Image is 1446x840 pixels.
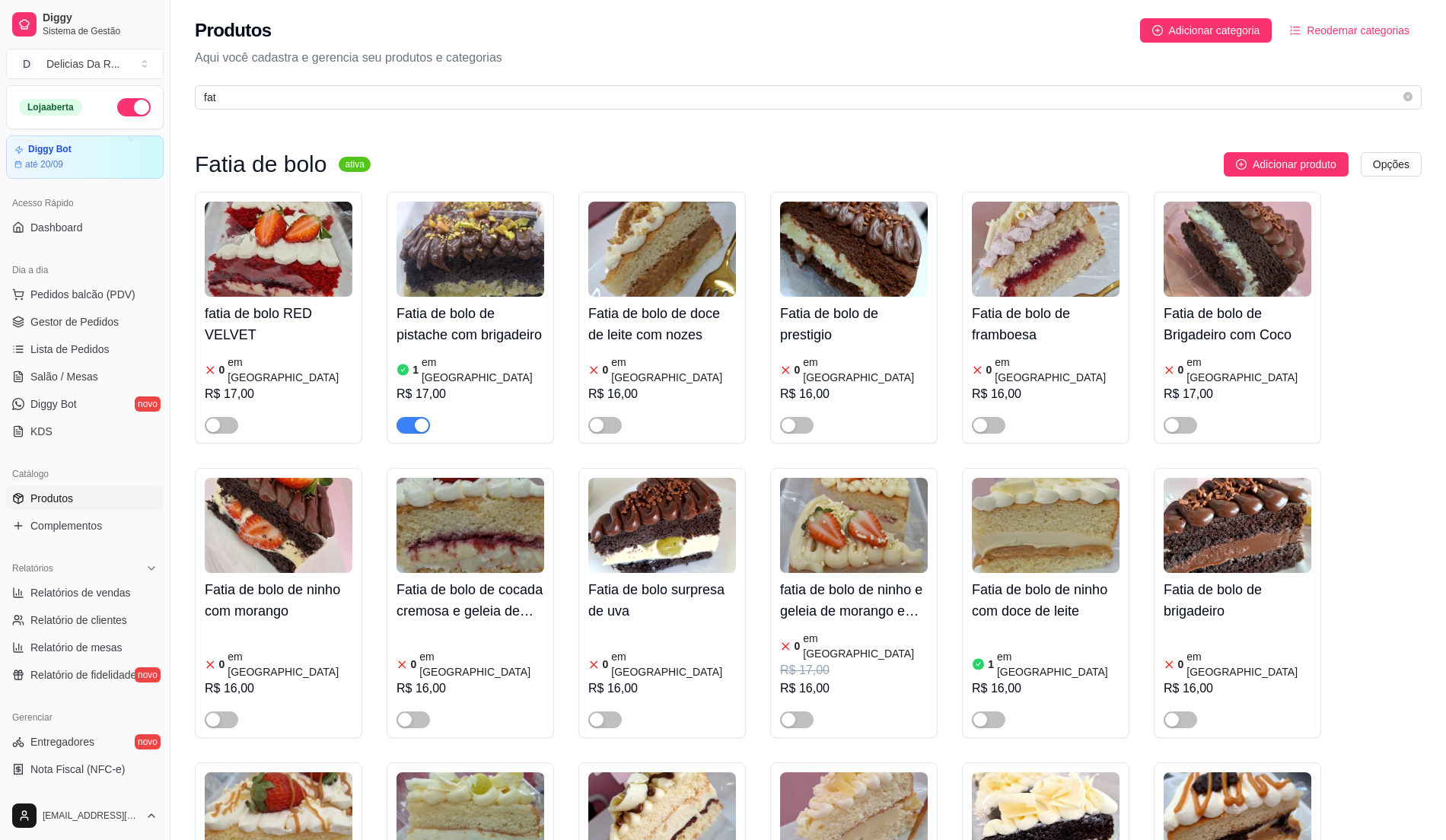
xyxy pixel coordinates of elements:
[397,679,544,698] div: R$ 16,00
[6,282,164,307] button: Pedidos balcão (PDV)
[397,478,544,573] img: product-image
[1164,202,1311,297] img: product-image
[30,762,125,777] span: Nota Fiscal (NFC-e)
[6,191,164,215] div: Acesso Rápido
[30,220,83,235] span: Dashboard
[205,385,352,403] div: R$ 17,00
[6,486,164,511] a: Produtos
[780,202,928,297] img: product-image
[195,18,272,43] h2: Produtos
[780,679,928,698] div: R$ 16,00
[780,478,928,573] img: product-image
[6,215,164,240] a: Dashboard
[19,56,34,72] span: D
[195,155,326,173] h3: Fatia de bolo
[6,757,164,781] a: Nota Fiscal (NFC-e)
[6,797,164,834] button: [EMAIL_ADDRESS][DOMAIN_NAME]
[1186,355,1311,385] article: em [GEOGRAPHIC_DATA]
[972,202,1120,297] img: product-image
[1403,92,1413,101] span: close-circle
[1164,303,1311,345] h4: Fatia de bolo de Brigadeiro com Coco
[46,56,119,72] div: Delicias Da R ...
[1224,152,1349,177] button: Adicionar produto
[997,649,1120,679] article: em [GEOGRAPHIC_DATA]
[228,649,352,679] article: em [GEOGRAPHIC_DATA]
[30,734,94,749] span: Entregadores
[603,362,609,377] article: 0
[219,362,225,377] article: 0
[588,579,736,622] h4: Fatia de bolo surpresa de uva
[412,362,419,377] article: 1
[1307,22,1409,39] span: Reodernar categorias
[795,638,801,654] article: 0
[30,518,102,533] span: Complementos
[205,202,352,297] img: product-image
[972,385,1120,403] div: R$ 16,00
[611,649,736,679] article: em [GEOGRAPHIC_DATA]
[1403,91,1413,105] span: close-circle
[204,89,1400,106] input: Buscar por nome ou código do produto
[611,355,736,385] article: em [GEOGRAPHIC_DATA]
[1236,159,1247,170] span: plus-circle
[28,144,72,155] article: Diggy Bot
[1253,156,1336,173] span: Adicionar produto
[6,258,164,282] div: Dia a dia
[1290,25,1301,36] span: ordered-list
[6,608,164,632] a: Relatório de clientes
[30,396,77,412] span: Diggy Bot
[972,303,1120,345] h4: Fatia de bolo de framboesa
[6,364,164,389] a: Salão / Mesas
[588,385,736,403] div: R$ 16,00
[205,679,352,698] div: R$ 16,00
[1178,657,1184,672] article: 0
[6,514,164,538] a: Complementos
[588,303,736,345] h4: Fatia de bolo de doce de leite com nozes
[397,385,544,403] div: R$ 17,00
[803,355,928,385] article: em [GEOGRAPHIC_DATA]
[30,342,110,357] span: Lista de Pedidos
[1140,18,1272,43] button: Adicionar categoria
[30,287,135,302] span: Pedidos balcão (PDV)
[1278,18,1422,43] button: Reodernar categorias
[205,579,352,622] h4: Fatia de bolo de ninho com morango
[1164,385,1311,403] div: R$ 17,00
[1164,478,1311,573] img: product-image
[972,579,1120,622] h4: Fatia de bolo de ninho com doce de leite
[603,657,609,672] article: 0
[995,355,1120,385] article: em [GEOGRAPHIC_DATA]
[795,362,801,377] article: 0
[780,385,928,403] div: R$ 16,00
[422,355,544,385] article: em [GEOGRAPHIC_DATA]
[986,362,992,377] article: 0
[6,135,164,179] a: Diggy Botaté 20/09
[1164,679,1311,698] div: R$ 16,00
[972,478,1120,573] img: product-image
[195,49,1422,67] p: Aqui você cadastra e gerencia seu produtos e categorias
[30,640,123,655] span: Relatório de mesas
[6,730,164,754] a: Entregadoresnovo
[1361,152,1422,177] button: Opções
[588,202,736,297] img: product-image
[6,6,164,43] a: DiggySistema de Gestão
[30,789,113,804] span: Controle de caixa
[780,661,928,679] div: R$ 17,00
[1164,579,1311,622] h4: Fatia de bolo de brigadeiro
[6,635,164,660] a: Relatório de mesas
[988,657,994,672] article: 1
[25,158,63,170] article: até 20/09
[6,705,164,730] div: Gerenciar
[780,303,928,345] h4: Fatia de bolo de prestigio
[6,663,164,687] a: Relatório de fidelidadenovo
[588,679,736,698] div: R$ 16,00
[6,49,164,79] button: Select a team
[419,649,544,679] article: em [GEOGRAPHIC_DATA]
[6,392,164,416] a: Diggy Botnovo
[397,303,544,345] h4: Fatia de bolo de pistache com brigadeiro
[397,579,544,622] h4: Fatia de bolo de cocada cremosa e geleia de morango
[1178,362,1184,377] article: 0
[1152,25,1163,36] span: plus-circle
[30,314,119,329] span: Gestor de Pedidos
[803,631,928,661] article: em [GEOGRAPHIC_DATA]
[219,657,225,672] article: 0
[1186,649,1311,679] article: em [GEOGRAPHIC_DATA]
